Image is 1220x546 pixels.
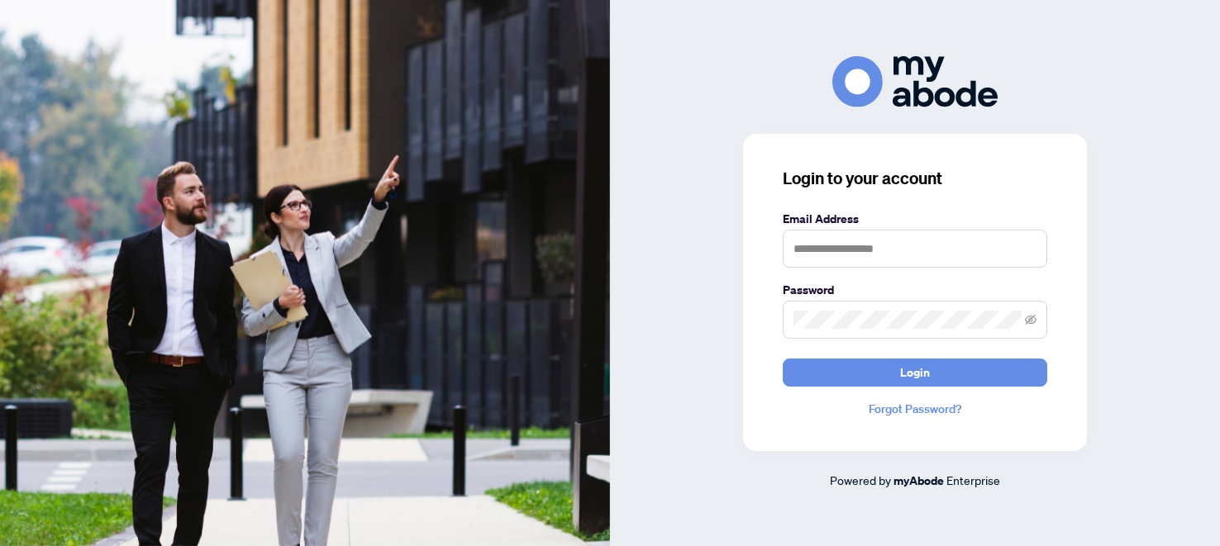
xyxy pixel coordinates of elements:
span: Powered by [830,472,891,487]
img: ma-logo [832,56,998,107]
button: Login [783,358,1047,387]
label: Password [783,281,1047,299]
span: Enterprise [946,472,1000,487]
span: Login [900,359,930,386]
a: myAbode [894,472,944,490]
h3: Login to your account [783,167,1047,190]
label: Email Address [783,210,1047,228]
a: Forgot Password? [783,400,1047,418]
span: eye-invisible [1025,314,1037,325]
